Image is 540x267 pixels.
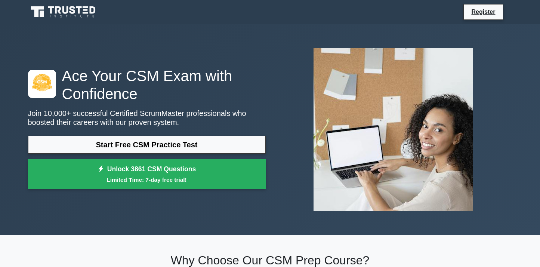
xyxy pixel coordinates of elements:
h1: Ace Your CSM Exam with Confidence [28,67,266,103]
p: Join 10,000+ successful Certified ScrumMaster professionals who boosted their careers with our pr... [28,109,266,127]
a: Start Free CSM Practice Test [28,136,266,154]
a: Unlock 3861 CSM QuestionsLimited Time: 7-day free trial! [28,159,266,189]
a: Register [467,7,500,16]
small: Limited Time: 7-day free trial! [37,175,256,184]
